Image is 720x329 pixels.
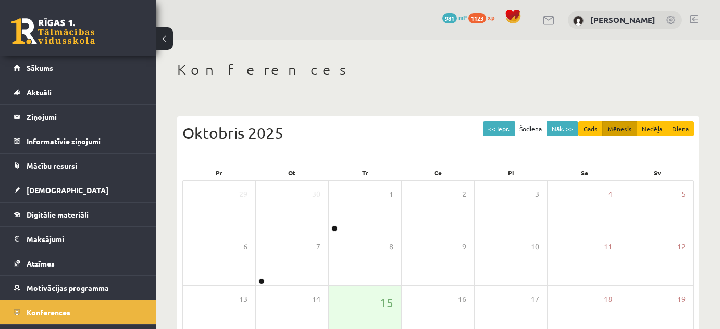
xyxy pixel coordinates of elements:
button: Diena [667,121,694,136]
a: [DEMOGRAPHIC_DATA] [14,178,143,202]
a: Ziņojumi [14,105,143,129]
button: Nāk. >> [547,121,578,136]
span: 3 [535,188,539,200]
div: Pr [182,166,255,180]
h1: Konferences [177,61,699,79]
a: 1123 xp [468,13,500,21]
span: 8 [389,241,393,252]
span: 13 [239,294,247,305]
span: 1 [389,188,393,200]
div: Tr [329,166,402,180]
legend: Maksājumi [27,227,143,251]
span: [DEMOGRAPHIC_DATA] [27,185,108,195]
span: 19 [677,294,686,305]
a: Sākums [14,56,143,80]
span: 5 [681,188,686,200]
a: Maksājumi [14,227,143,251]
span: Atzīmes [27,259,55,268]
span: 9 [462,241,466,252]
a: Rīgas 1. Tālmācības vidusskola [11,18,95,44]
span: Motivācijas programma [27,283,109,293]
a: Mācību resursi [14,154,143,178]
a: Konferences [14,300,143,324]
a: Motivācijas programma [14,276,143,300]
div: Se [548,166,620,180]
div: Ot [255,166,328,180]
span: xp [488,13,494,21]
div: Pi [475,166,548,180]
span: Digitālie materiāli [27,210,89,219]
a: Atzīmes [14,251,143,275]
span: 15 [380,294,393,311]
span: mP [458,13,467,21]
span: 17 [531,294,539,305]
span: 18 [604,294,612,305]
span: 16 [458,294,466,305]
div: Sv [621,166,694,180]
legend: Ziņojumi [27,105,143,129]
div: Ce [402,166,475,180]
span: 1123 [468,13,486,23]
legend: Informatīvie ziņojumi [27,129,143,153]
a: Informatīvie ziņojumi [14,129,143,153]
span: Sākums [27,63,53,72]
span: 4 [608,188,612,200]
a: Digitālie materiāli [14,203,143,226]
span: 12 [677,241,686,252]
span: 6 [243,241,247,252]
span: 2 [462,188,466,200]
span: 30 [312,188,320,200]
a: Aktuāli [14,80,143,104]
button: Nedēļa [637,121,667,136]
span: 29 [239,188,247,200]
img: Gregors Pauliņš [573,16,584,26]
button: Gads [578,121,603,136]
button: Šodiena [514,121,547,136]
div: Oktobris 2025 [182,121,694,145]
span: 14 [312,294,320,305]
span: 981 [442,13,457,23]
span: Mācību resursi [27,161,77,170]
a: [PERSON_NAME] [590,15,655,25]
button: << Iepr. [483,121,515,136]
a: 981 mP [442,13,467,21]
span: Aktuāli [27,87,52,97]
span: 10 [531,241,539,252]
button: Mēnesis [602,121,637,136]
span: Konferences [27,308,70,317]
span: 11 [604,241,612,252]
span: 7 [316,241,320,252]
